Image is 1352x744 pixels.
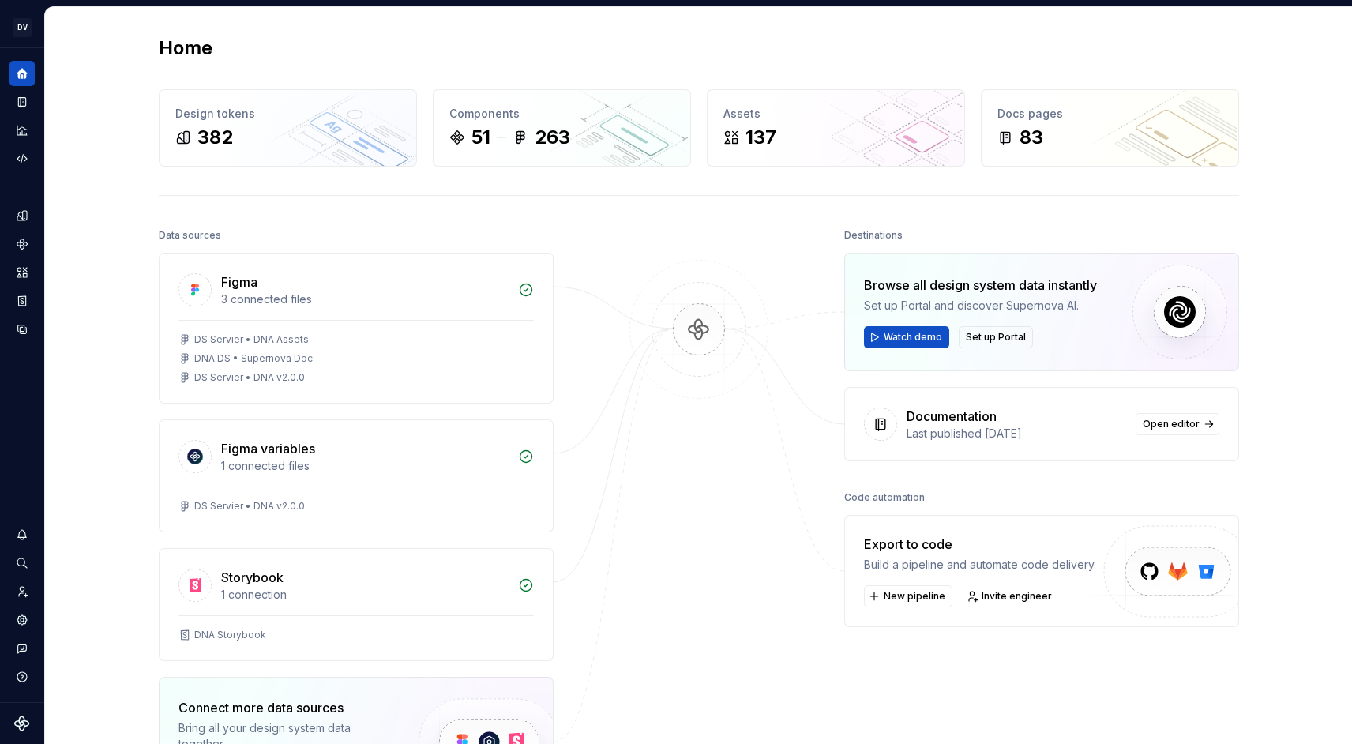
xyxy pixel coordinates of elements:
[197,125,233,150] div: 382
[864,585,952,607] button: New pipeline
[844,487,925,509] div: Code automation
[178,698,392,717] div: Connect more data sources
[13,18,32,37] div: DV
[9,317,35,342] a: Data sources
[1143,418,1200,430] span: Open editor
[745,125,776,150] div: 137
[1136,413,1219,435] a: Open editor
[221,439,315,458] div: Figma variables
[1020,125,1043,150] div: 83
[907,407,997,426] div: Documentation
[221,272,257,291] div: Figma
[194,371,305,384] div: DS Servier • DNA v2.0.0
[997,106,1222,122] div: Docs pages
[9,89,35,115] a: Documentation
[864,276,1097,295] div: Browse all design system data instantly
[449,106,674,122] div: Components
[707,89,965,167] a: Assets137
[982,590,1052,603] span: Invite engineer
[9,146,35,171] a: Code automation
[159,253,554,404] a: Figma3 connected filesDS Servier • DNA AssetsDNA DS • Supernova DocDS Servier • DNA v2.0.0
[9,260,35,285] a: Assets
[9,231,35,257] a: Components
[221,568,284,587] div: Storybook
[723,106,948,122] div: Assets
[884,590,945,603] span: New pipeline
[962,585,1059,607] a: Invite engineer
[959,326,1033,348] button: Set up Portal
[221,587,509,603] div: 1 connection
[966,331,1026,344] span: Set up Portal
[433,89,691,167] a: Components51263
[844,224,903,246] div: Destinations
[535,125,570,150] div: 263
[884,331,942,344] span: Watch demo
[9,636,35,661] button: Contact support
[194,629,266,641] div: DNA Storybook
[221,458,509,474] div: 1 connected files
[907,426,1126,442] div: Last published [DATE]
[9,579,35,604] a: Invite team
[159,89,417,167] a: Design tokens382
[9,61,35,86] a: Home
[194,352,313,365] div: DNA DS • Supernova Doc
[159,36,212,61] h2: Home
[864,298,1097,314] div: Set up Portal and discover Supernova AI.
[864,326,949,348] button: Watch demo
[9,288,35,314] a: Storybook stories
[9,203,35,228] a: Design tokens
[194,333,309,346] div: DS Servier • DNA Assets
[159,548,554,661] a: Storybook1 connectionDNA Storybook
[14,716,30,731] svg: Supernova Logo
[194,500,305,513] div: DS Servier • DNA v2.0.0
[981,89,1239,167] a: Docs pages83
[9,550,35,576] button: Search ⌘K
[159,224,221,246] div: Data sources
[159,419,554,532] a: Figma variables1 connected filesDS Servier • DNA v2.0.0
[175,106,400,122] div: Design tokens
[9,522,35,547] button: Notifications
[221,291,509,307] div: 3 connected files
[471,125,490,150] div: 51
[3,10,41,44] button: DV
[9,118,35,143] a: Analytics
[864,557,1096,573] div: Build a pipeline and automate code delivery.
[864,535,1096,554] div: Export to code
[9,607,35,633] a: Settings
